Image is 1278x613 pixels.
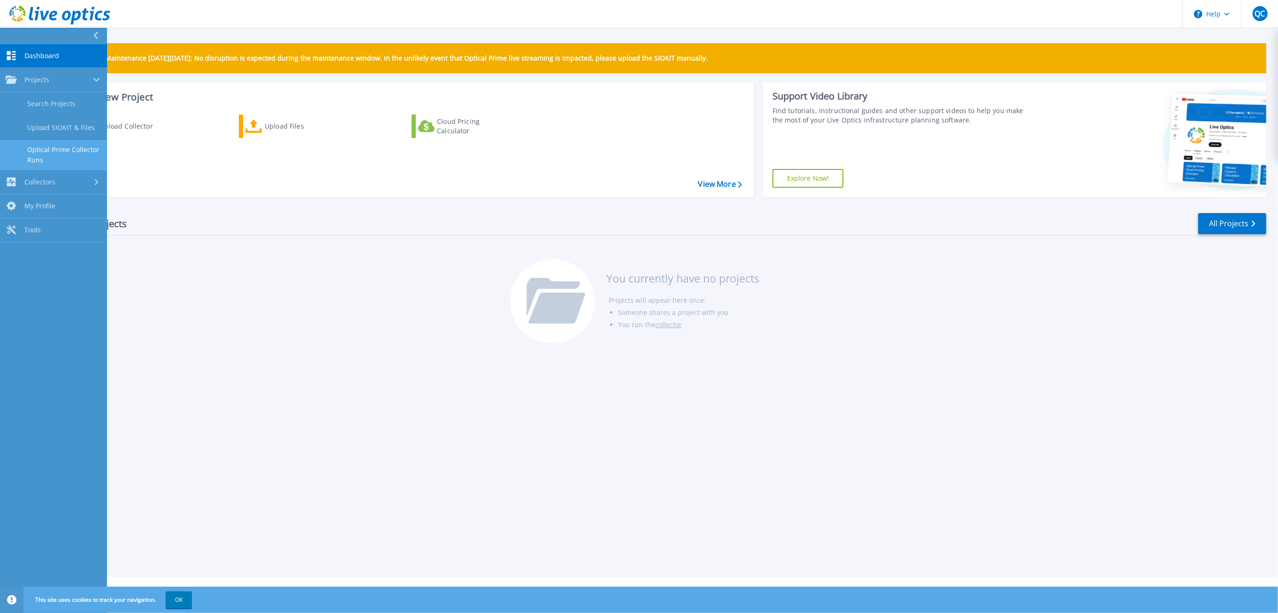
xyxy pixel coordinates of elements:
span: Projects [24,76,49,84]
span: Collectors [24,178,55,186]
p: Scheduled Maintenance [DATE][DATE]: No disruption is expected during the maintenance window. In t... [70,54,708,62]
h3: You currently have no projects [606,273,759,284]
div: Cloud Pricing Calculator [437,117,512,136]
span: Dashboard [24,52,59,60]
div: Find tutorials, instructional guides and other support videos to help you make the most of your L... [773,106,1033,125]
button: OK [166,591,192,608]
li: Projects will appear here once: [609,294,759,306]
span: QC [1255,10,1265,17]
a: Upload Files [239,115,344,138]
span: This site uses cookies to track your navigation. [26,591,192,608]
li: Someone shares a project with you [618,306,759,319]
a: View More [698,180,742,189]
span: Tools [24,226,41,234]
div: Support Video Library [773,90,1033,102]
a: Explore Now! [773,169,844,188]
a: collector [655,320,682,329]
h3: Start a New Project [67,92,742,102]
div: Upload Files [265,117,340,136]
li: You run the [618,319,759,331]
a: Download Collector [67,115,171,138]
span: My Profile [24,202,55,210]
a: Cloud Pricing Calculator [412,115,516,138]
a: All Projects [1198,213,1266,234]
div: Download Collector [91,117,166,136]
